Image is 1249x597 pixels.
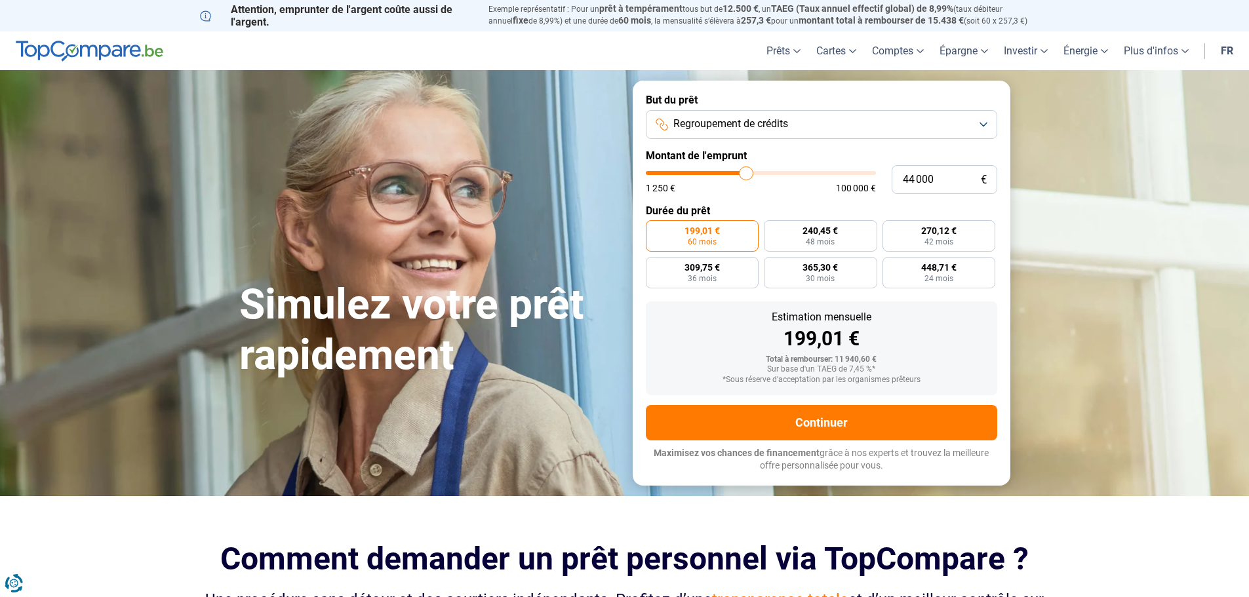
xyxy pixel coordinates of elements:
[688,275,717,282] span: 36 mois
[684,226,720,235] span: 199,01 €
[618,15,651,26] span: 60 mois
[646,110,997,139] button: Regroupement de crédits
[646,149,997,162] label: Montant de l'emprunt
[924,275,953,282] span: 24 mois
[656,365,987,374] div: Sur base d'un TAEG de 7,45 %*
[1056,31,1116,70] a: Énergie
[864,31,932,70] a: Comptes
[654,448,820,458] span: Maximisez vos chances de financement
[656,376,987,385] div: *Sous réserve d'acceptation par les organismes prêteurs
[646,447,997,472] p: grâce à nos experts et trouvez la meilleure offre personnalisée pour vous.
[599,3,683,14] span: prêt à tempérament
[684,263,720,272] span: 309,75 €
[803,263,838,272] span: 365,30 €
[799,15,964,26] span: montant total à rembourser de 15.438 €
[16,41,163,62] img: TopCompare
[803,226,838,235] span: 240,45 €
[646,405,997,440] button: Continuer
[723,3,759,14] span: 12.500 €
[806,238,835,246] span: 48 mois
[646,183,675,193] span: 1 250 €
[771,3,953,14] span: TAEG (Taux annuel effectif global) de 8,99%
[981,174,987,185] span: €
[932,31,996,70] a: Épargne
[808,31,864,70] a: Cartes
[656,329,987,349] div: 199,01 €
[200,3,473,28] p: Attention, emprunter de l'argent coûte aussi de l'argent.
[513,15,528,26] span: fixe
[741,15,771,26] span: 257,3 €
[688,238,717,246] span: 60 mois
[488,3,1050,27] p: Exemple représentatif : Pour un tous but de , un (taux débiteur annuel de 8,99%) et une durée de ...
[806,275,835,282] span: 30 mois
[996,31,1056,70] a: Investir
[656,355,987,364] div: Total à rembourser: 11 940,60 €
[646,204,997,217] label: Durée du prêt
[921,226,957,235] span: 270,12 €
[656,312,987,322] div: Estimation mensuelle
[1213,31,1241,70] a: fr
[921,263,957,272] span: 448,71 €
[646,94,997,106] label: But du prêt
[759,31,808,70] a: Prêts
[1116,31,1197,70] a: Plus d'infos
[673,117,788,131] span: Regroupement de crédits
[239,280,617,381] h1: Simulez votre prêt rapidement
[924,238,953,246] span: 42 mois
[836,183,876,193] span: 100 000 €
[200,541,1050,577] h2: Comment demander un prêt personnel via TopCompare ?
